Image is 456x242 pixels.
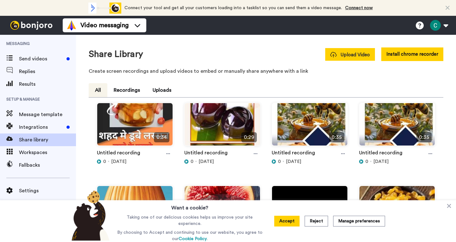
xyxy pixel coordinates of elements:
button: Install chrome recorder [381,47,443,61]
img: 1f78384d-2e12-4b69-b2e0-ba9b153a3315_thumbnail_source_1757220888.jpg [97,103,173,151]
button: Upload Video [325,48,375,61]
div: [DATE] [97,158,173,165]
img: 26504d73-bd82-4ac5-a62c-cc73541b60ba_thumbnail_source_1757135847.jpg [185,103,260,151]
img: 11aa30c6-7d40-4a27-8c88-fb5ffc6b42df_thumbnail_source_1756704606.jpg [359,186,435,234]
span: Video messaging [80,21,129,30]
button: Manage preferences [333,216,385,226]
button: Reject [305,216,328,226]
span: 0:34 [154,132,169,142]
div: [DATE] [272,158,348,165]
span: Replies [19,68,76,75]
button: Uploads [146,83,178,97]
span: Upload Video [330,52,370,58]
span: Fallbacks [19,161,76,169]
p: Create screen recordings and upload videos to embed or manually share anywhere with a link [89,67,443,75]
h1: Share Library [89,49,143,59]
span: 0:35 [329,132,344,142]
p: By choosing to Accept and continuing to use our website, you agree to our . [116,229,264,242]
img: vm-color.svg [66,20,77,30]
span: 0 [365,158,368,165]
span: 0 [191,158,193,165]
span: Connect your tool and get all your customers loading into a tasklist so you can send them a video... [124,6,342,10]
span: Send videos [19,55,64,63]
img: bj-logo-header-white.svg [8,21,55,30]
div: [DATE] [184,158,260,165]
a: Untitled recording [184,149,228,158]
a: Cookie Policy [179,237,207,241]
span: Settings [19,187,76,195]
div: [DATE] [359,158,435,165]
span: Share library [19,136,76,144]
button: Recordings [107,83,146,97]
h3: Want a cookie? [171,200,208,212]
img: e38342d0-7350-4b6b-b490-cf029c0eabfa_thumbnail_source_1757049451.jpg [359,103,435,151]
button: Accept [274,216,300,226]
img: bear-with-cookie.png [66,190,113,241]
span: 0 [278,158,281,165]
span: Integrations [19,123,64,131]
a: Untitled recording [359,149,402,158]
button: All [89,83,107,97]
span: 0:29 [241,132,257,142]
span: Message template [19,111,76,118]
span: Workspaces [19,149,76,156]
span: 0:35 [416,132,432,142]
span: Results [19,80,76,88]
a: Untitled recording [97,149,140,158]
a: Untitled recording [272,149,315,158]
a: Connect now [345,6,373,10]
img: 0b1b2b72-75e3-4b2f-93ec-e507b8957c8f_thumbnail_source_1756790247.jpg [272,186,347,234]
p: Taking one of our delicious cookies helps us improve your site experience. [116,214,264,227]
span: 0 [103,158,106,165]
img: a782bfde-d1ad-4345-8ffc-9235c9977fed_thumbnail_source_1756963626.jpg [97,186,173,234]
div: animation [86,3,121,14]
img: 5c42153b-9f19-452b-b48b-edf344f50147_thumbnail_source_1757049465.jpg [272,103,347,151]
img: 54c3fc86-0082-484a-9af5-4e7fc5259474_thumbnail_source_1756876358.jpg [185,186,260,234]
